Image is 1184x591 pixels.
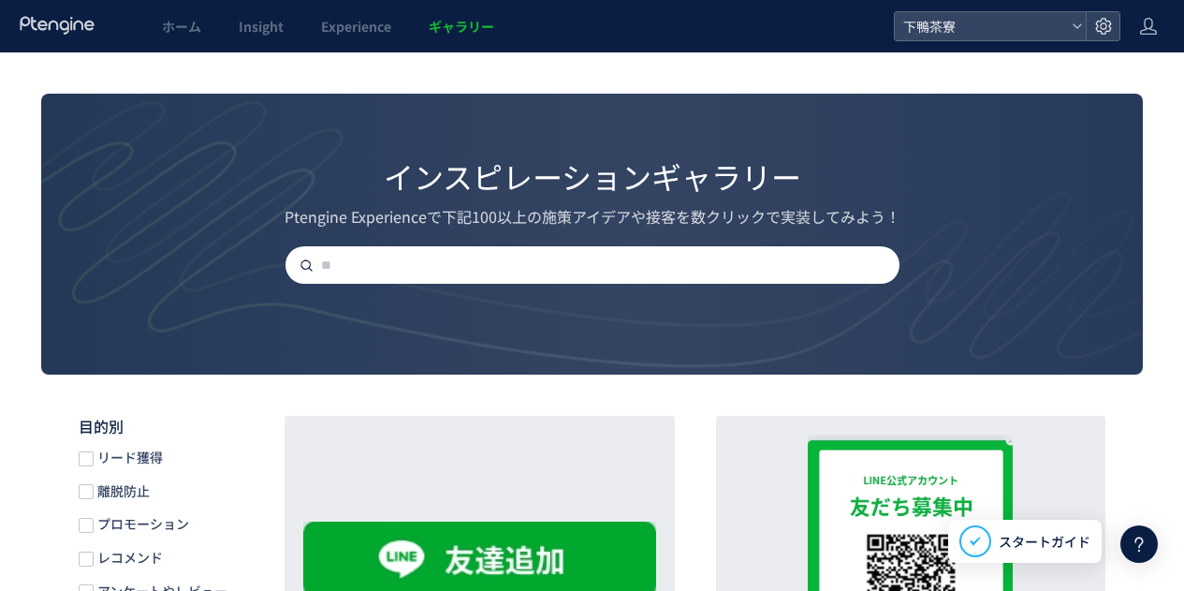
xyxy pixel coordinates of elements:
span: ホーム [162,17,201,36]
span: 下鴨茶寮 [898,12,1064,40]
span: Experience [321,17,391,36]
span: プロモーション [94,515,189,533]
h5: 目的別 [79,416,247,437]
span: 離脱防止 [94,482,150,500]
div: Ptengine Experienceで下記100以上の施策アイデアや接客を数クリックで実装してみよう！ [74,206,1110,228]
span: レコメンド [94,549,163,567]
div: インスピレーションギャラリー [74,155,1110,199]
span: スタートガイド [999,532,1090,552]
span: Insight [239,17,284,36]
span: ギャラリー [429,17,494,36]
span: リード獲得 [94,449,163,466]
